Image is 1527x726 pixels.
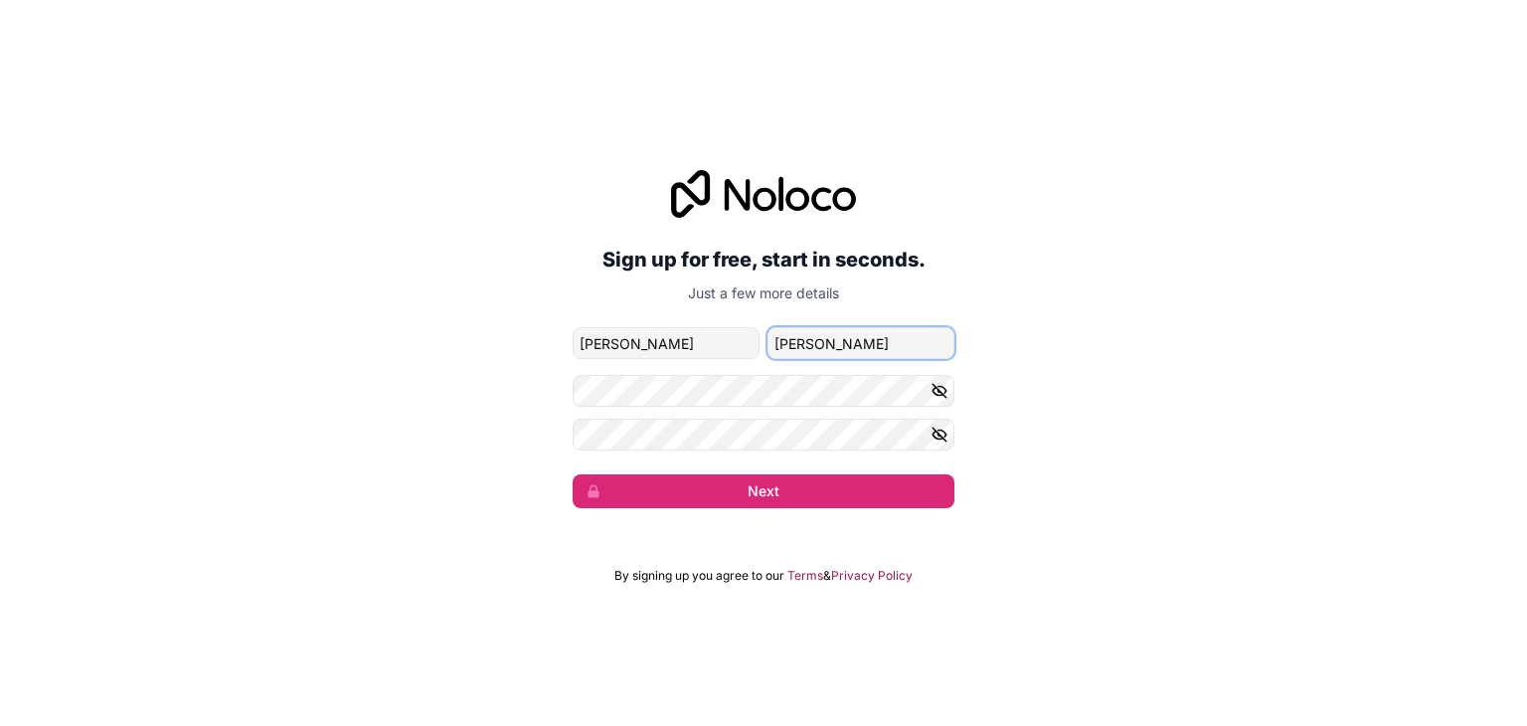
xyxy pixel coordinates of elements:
a: Privacy Policy [831,568,913,584]
input: family-name [767,327,954,359]
p: Just a few more details [573,283,954,303]
input: Confirm password [573,419,954,451]
button: Next [573,474,954,508]
span: & [823,568,831,584]
span: By signing up you agree to our [614,568,784,584]
input: Password [573,375,954,407]
input: given-name [573,327,760,359]
h2: Sign up for free, start in seconds. [573,242,954,277]
a: Terms [787,568,823,584]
